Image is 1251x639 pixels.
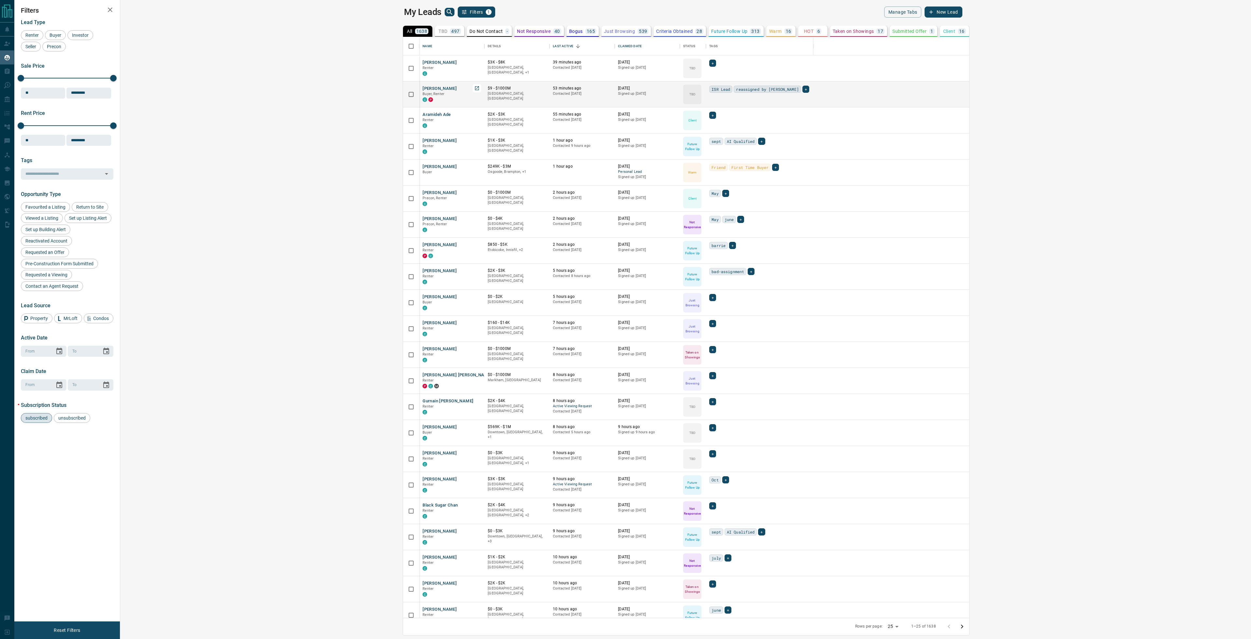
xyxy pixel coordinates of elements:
[688,118,697,123] p: Client
[688,196,697,201] p: Client
[573,42,582,51] button: Sort
[469,29,503,34] p: Do Not Contact
[618,268,677,273] p: [DATE]
[423,384,427,388] div: property.ca
[553,190,611,195] p: 2 hours ago
[488,320,546,326] p: $160 - $14K
[473,84,481,92] a: Open in New Tab
[878,29,883,34] p: 17
[774,164,777,171] span: +
[956,620,969,633] button: Go to next page
[21,281,83,291] div: Contact an Agent Request
[488,138,546,143] p: $1K - $3K
[423,112,451,118] button: Aramideh Ade
[488,352,546,362] p: [GEOGRAPHIC_DATA], [GEOGRAPHIC_DATA]
[451,29,459,34] p: 497
[758,528,765,535] div: +
[423,606,457,613] button: [PERSON_NAME]
[684,376,701,386] p: Just Browsing
[569,29,583,34] p: Bogus
[423,248,434,252] span: Renter
[423,170,432,174] span: Buyer
[618,372,677,378] p: [DATE]
[554,29,560,34] p: 40
[553,37,573,55] div: Last Active
[731,242,734,249] span: +
[618,195,677,201] p: Signed up [DATE]
[488,143,546,153] p: [GEOGRAPHIC_DATA], [GEOGRAPHIC_DATA]
[423,254,427,258] div: property.ca
[423,424,457,430] button: [PERSON_NAME]
[751,29,759,34] p: 313
[21,335,48,341] span: Active Date
[618,378,677,383] p: Signed up [DATE]
[423,352,434,356] span: Renter
[722,476,729,483] div: +
[618,117,677,122] p: Signed up [DATE]
[419,37,484,55] div: Name
[42,42,66,51] div: Precon
[21,313,52,323] div: Property
[553,352,611,357] p: Contacted [DATE]
[709,112,716,119] div: +
[23,272,70,277] span: Requested a Viewing
[553,60,611,65] p: 39 minutes ago
[802,86,809,93] div: +
[423,149,427,154] div: condos.ca
[23,415,50,421] span: subscribed
[53,379,66,392] button: Choose date
[688,170,697,175] p: Warm
[488,268,546,273] p: $2K - $3K
[458,7,495,18] button: Filters1
[423,242,457,248] button: [PERSON_NAME]
[423,97,427,102] div: condos.ca
[618,242,677,247] p: [DATE]
[423,216,457,222] button: [PERSON_NAME]
[618,169,677,175] span: Personal Lead
[618,86,677,91] p: [DATE]
[21,202,70,212] div: Favourited a Listing
[23,261,96,266] span: Pre-Construction Form Submitted
[684,324,701,334] p: Just Browsing
[618,352,677,357] p: Signed up [DATE]
[488,378,546,383] p: Markham, [GEOGRAPHIC_DATA]
[407,29,412,34] p: All
[712,503,714,509] span: +
[553,143,611,148] p: Contacted 9 hours ago
[423,123,427,128] div: condos.ca
[488,91,546,101] p: [GEOGRAPHIC_DATA], [GEOGRAPHIC_DATA]
[740,216,742,223] span: +
[423,71,427,76] div: condos.ca
[725,554,731,562] div: +
[618,37,642,55] div: Claimed Date
[727,555,729,561] span: +
[737,216,744,223] div: +
[618,221,677,227] p: Signed up [DATE]
[772,164,779,171] div: +
[553,378,611,383] p: Contacted [DATE]
[423,326,434,330] span: Renter
[423,372,492,378] button: [PERSON_NAME] [PERSON_NAME]
[423,60,457,66] button: [PERSON_NAME]
[423,320,457,326] button: [PERSON_NAME]
[488,195,546,205] p: [GEOGRAPHIC_DATA], [GEOGRAPHIC_DATA]
[618,190,677,195] p: [DATE]
[553,242,611,247] p: 2 hours ago
[488,273,546,284] p: [GEOGRAPHIC_DATA], [GEOGRAPHIC_DATA]
[712,268,744,275] span: bad-assignment
[709,294,716,301] div: +
[618,164,677,169] p: [DATE]
[423,476,457,482] button: [PERSON_NAME]
[804,29,813,34] p: HOT
[423,37,432,55] div: Name
[639,29,647,34] p: 539
[423,228,427,232] div: condos.ca
[618,326,677,331] p: Signed up [DATE]
[21,413,52,423] div: subscribed
[488,294,546,299] p: $0 - $2K
[684,142,701,151] p: Future Follow Up
[760,529,763,535] span: +
[54,413,90,423] div: unsubscribed
[618,138,677,143] p: [DATE]
[712,216,718,223] span: May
